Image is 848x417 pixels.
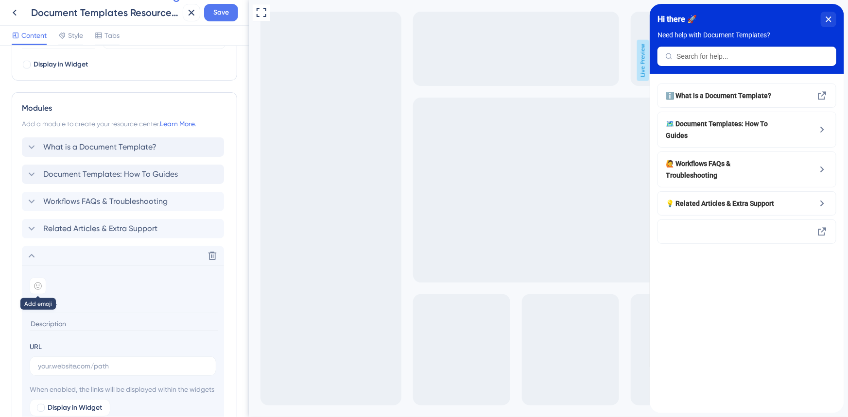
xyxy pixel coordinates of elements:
[43,196,168,207] span: Workflows FAQs & Troubleshooting
[16,154,146,177] div: Workflows FAQs & Troubleshooting
[22,120,160,128] span: Add a module to create your resource center.
[16,114,130,137] span: 🗺️ Document Templates: How To Guides
[81,5,84,13] div: 3
[16,114,146,137] div: Document Templates: How To Guides
[22,2,75,14] span: Workflows Help
[30,317,218,331] input: Description
[104,30,120,41] span: Tabs
[16,86,146,98] div: What is a Document Template?
[22,137,227,157] div: What is a Document Template?
[22,165,227,184] div: Document Templates: How To Guides
[22,192,227,211] div: Workflows FAQs & Troubleshooting
[16,194,146,205] div: Related Articles & Extra Support
[171,8,187,23] div: close resource center
[8,8,47,23] span: Hi there 🚀
[16,194,130,205] span: 💡 Related Articles & Extra Support
[43,141,156,153] span: What is a Document Template?
[30,298,218,313] input: Header
[22,102,227,114] div: Modules
[38,361,208,371] input: your.website.com/path
[43,168,178,180] span: Document Templates: How To Guides
[16,154,130,177] span: 🙋 Workflows FAQs & Troubleshooting
[43,223,157,234] span: Related Articles & Extra Support
[16,86,130,98] span: ℹ️ What is a Document Template?
[30,384,216,395] span: When enabled, the links will be displayed within the widgets
[31,6,179,19] div: Document Templates Resource Centre
[160,120,196,128] a: Learn More.
[68,30,83,41] span: Style
[48,402,102,414] span: Display in Widget
[213,7,229,18] span: Save
[8,3,18,14] img: launcher-image-alternative-text
[30,341,42,352] div: URL
[22,219,227,238] div: Related Articles & Extra Support
[8,27,121,35] span: Need help with Document Templates?
[204,4,238,21] button: Save
[27,49,179,56] input: Search for help...
[34,59,88,70] span: Display in Widget
[388,40,400,81] span: Live Preview
[21,30,47,41] span: Content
